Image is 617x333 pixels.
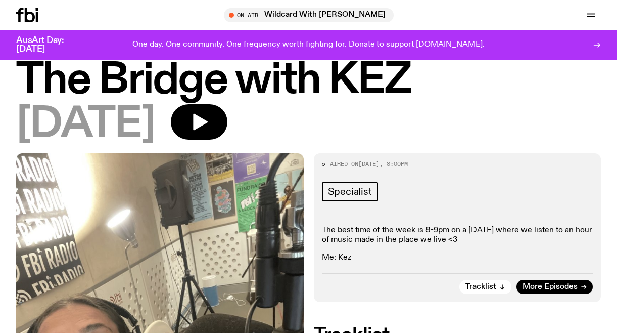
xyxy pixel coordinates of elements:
[322,253,593,263] p: Me: Kez
[459,280,511,294] button: Tracklist
[322,226,593,245] p: The best time of the week is 8-9pm on a [DATE] where we listen to an hour of music made in the pl...
[16,36,81,54] h3: AusArt Day: [DATE]
[516,280,593,294] a: More Episodes
[379,160,408,168] span: , 8:00pm
[132,40,485,50] p: One day. One community. One frequency worth fighting for. Donate to support [DOMAIN_NAME].
[322,182,378,201] a: Specialist
[16,104,155,145] span: [DATE]
[224,8,394,22] button: On AirWildcard With [PERSON_NAME]
[465,283,496,291] span: Tracklist
[16,60,601,101] h1: The Bridge with KEZ
[328,186,372,197] span: Specialist
[330,160,358,168] span: Aired on
[358,160,379,168] span: [DATE]
[523,283,578,291] span: More Episodes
